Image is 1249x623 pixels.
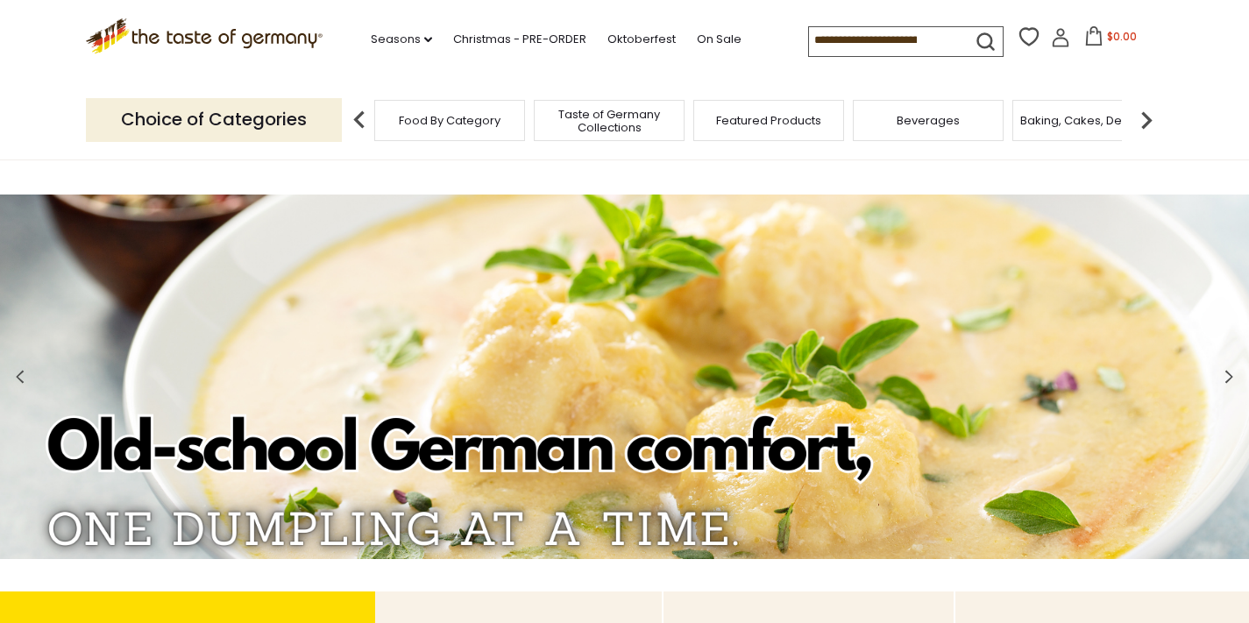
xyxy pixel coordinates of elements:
[697,30,742,49] a: On Sale
[399,114,500,127] a: Food By Category
[371,30,432,49] a: Seasons
[539,108,679,134] a: Taste of Germany Collections
[607,30,676,49] a: Oktoberfest
[716,114,821,127] a: Featured Products
[1074,26,1148,53] button: $0.00
[342,103,377,138] img: previous arrow
[86,98,342,141] p: Choice of Categories
[1020,114,1156,127] a: Baking, Cakes, Desserts
[1129,103,1164,138] img: next arrow
[453,30,586,49] a: Christmas - PRE-ORDER
[897,114,960,127] a: Beverages
[1107,29,1137,44] span: $0.00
